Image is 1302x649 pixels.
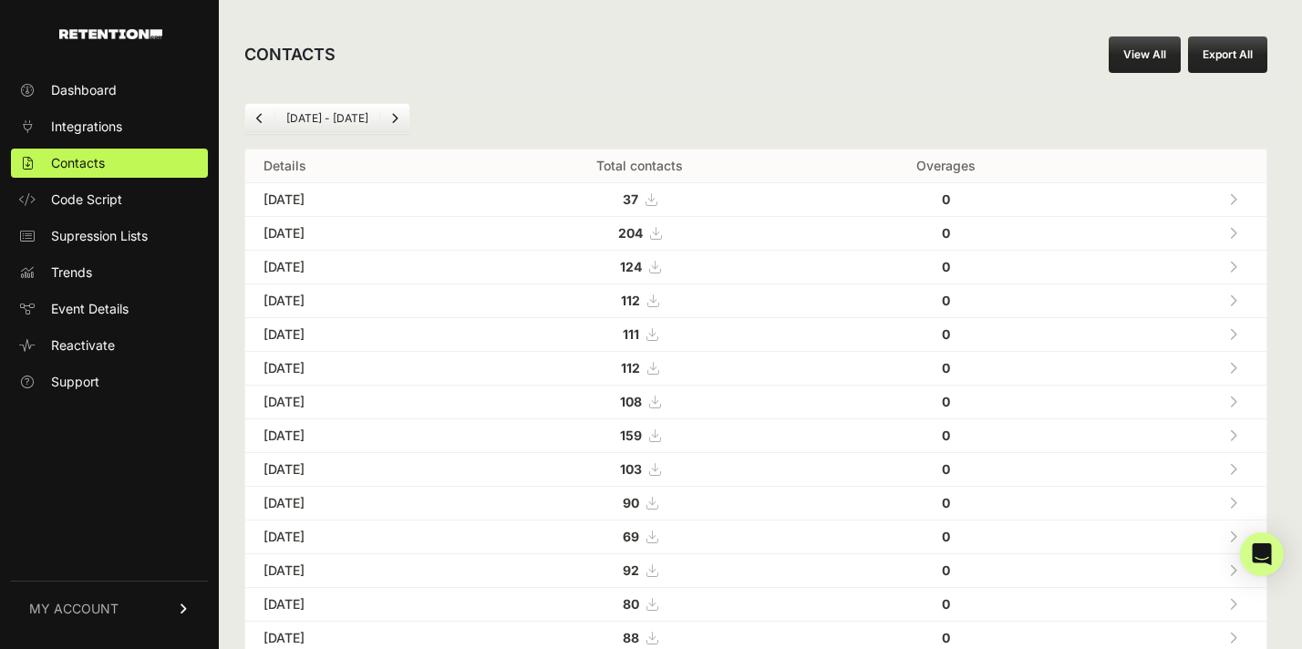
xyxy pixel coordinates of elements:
[1240,532,1284,576] div: Open Intercom Messenger
[623,562,639,578] strong: 92
[245,487,468,520] td: [DATE]
[245,386,468,419] td: [DATE]
[812,149,1080,183] th: Overages
[942,293,950,308] strong: 0
[620,394,642,409] strong: 108
[11,331,208,360] a: Reactivate
[11,581,208,636] a: MY ACCOUNT
[245,183,468,217] td: [DATE]
[621,360,658,376] a: 112
[620,259,642,274] strong: 124
[380,104,409,133] a: Next
[245,588,468,622] td: [DATE]
[51,300,129,318] span: Event Details
[468,149,812,183] th: Total contacts
[623,326,657,342] a: 111
[11,185,208,214] a: Code Script
[11,149,208,178] a: Contacts
[51,154,105,172] span: Contacts
[618,225,643,241] strong: 204
[623,495,639,510] strong: 90
[623,191,656,207] a: 37
[942,225,950,241] strong: 0
[623,630,639,645] strong: 88
[620,394,660,409] a: 108
[245,217,468,251] td: [DATE]
[621,360,640,376] strong: 112
[51,263,92,282] span: Trends
[942,495,950,510] strong: 0
[245,453,468,487] td: [DATE]
[1188,36,1267,73] button: Export All
[942,461,950,477] strong: 0
[942,360,950,376] strong: 0
[942,259,950,274] strong: 0
[244,42,336,67] h2: CONTACTS
[620,461,660,477] a: 103
[245,318,468,352] td: [DATE]
[11,76,208,105] a: Dashboard
[51,81,117,99] span: Dashboard
[942,326,950,342] strong: 0
[51,118,122,136] span: Integrations
[623,529,657,544] a: 69
[11,112,208,141] a: Integrations
[623,326,639,342] strong: 111
[245,251,468,284] td: [DATE]
[245,284,468,318] td: [DATE]
[51,336,115,355] span: Reactivate
[623,495,657,510] a: 90
[618,225,661,241] a: 204
[623,630,657,645] a: 88
[245,520,468,554] td: [DATE]
[623,562,657,578] a: 92
[621,293,640,308] strong: 112
[51,227,148,245] span: Supression Lists
[245,104,274,133] a: Previous
[620,428,642,443] strong: 159
[623,529,639,544] strong: 69
[620,259,660,274] a: 124
[245,419,468,453] td: [DATE]
[942,191,950,207] strong: 0
[11,367,208,397] a: Support
[11,221,208,251] a: Supression Lists
[245,554,468,588] td: [DATE]
[621,293,658,308] a: 112
[51,373,99,391] span: Support
[942,428,950,443] strong: 0
[942,596,950,612] strong: 0
[942,630,950,645] strong: 0
[51,191,122,209] span: Code Script
[274,111,379,126] li: [DATE] - [DATE]
[59,29,162,39] img: Retention.com
[623,191,638,207] strong: 37
[942,562,950,578] strong: 0
[11,294,208,324] a: Event Details
[620,461,642,477] strong: 103
[11,258,208,287] a: Trends
[623,596,657,612] a: 80
[623,596,639,612] strong: 80
[942,394,950,409] strong: 0
[620,428,660,443] a: 159
[245,149,468,183] th: Details
[1109,36,1181,73] a: View All
[245,352,468,386] td: [DATE]
[942,529,950,544] strong: 0
[29,600,119,618] span: MY ACCOUNT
